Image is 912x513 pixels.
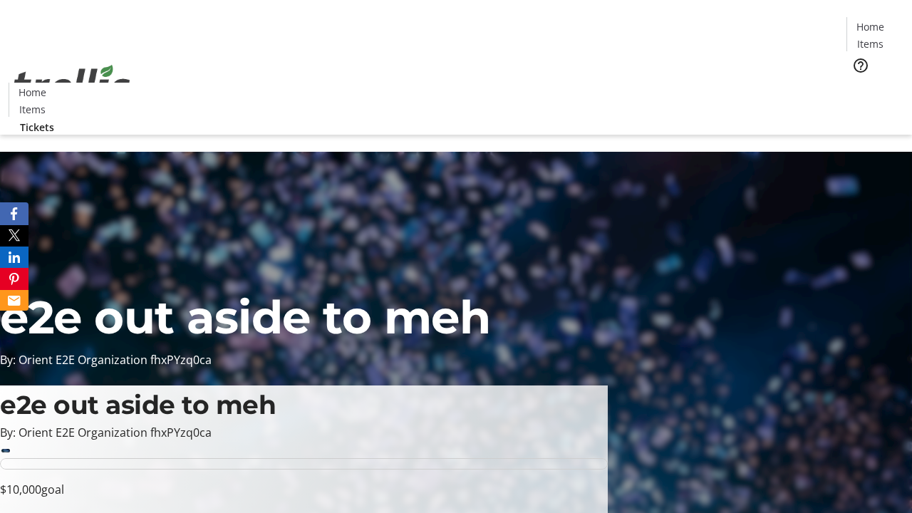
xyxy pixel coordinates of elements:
span: Tickets [20,120,54,135]
a: Tickets [9,120,66,135]
a: Items [9,102,55,117]
a: Home [847,19,893,34]
a: Home [9,85,55,100]
span: Items [857,36,883,51]
span: Tickets [858,83,892,98]
span: Items [19,102,46,117]
img: Orient E2E Organization fhxPYzq0ca's Logo [9,49,135,120]
span: Home [19,85,46,100]
button: Help [846,51,875,80]
a: Items [847,36,893,51]
span: Home [856,19,884,34]
a: Tickets [846,83,903,98]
